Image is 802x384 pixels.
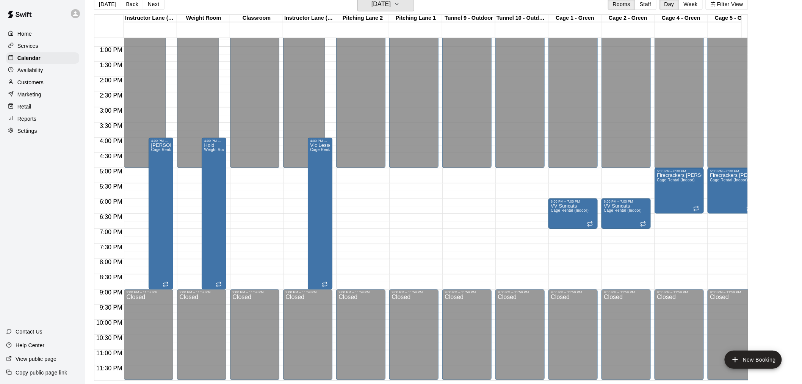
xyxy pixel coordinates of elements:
[551,291,595,294] div: 9:00 PM – 11:59 PM
[17,79,44,86] p: Customers
[710,169,755,173] div: 5:00 PM – 6:30 PM
[640,221,646,227] span: Recurring event
[17,54,41,62] p: Calendar
[285,294,330,383] div: Closed
[126,291,171,294] div: 9:00 PM – 11:59 PM
[151,139,171,143] div: 4:00 PM – 9:00 PM
[17,30,32,38] p: Home
[6,125,79,137] a: Settings
[283,15,336,22] div: Instructor Lane (Cage 8) - Outdoor
[336,15,389,22] div: Pitching Lane 2
[16,342,44,349] p: Help Center
[17,66,43,74] p: Availability
[548,15,601,22] div: Cage 1 - Green
[657,291,702,294] div: 9:00 PM – 11:59 PM
[204,148,228,152] span: Weight Room
[126,294,171,383] div: Closed
[336,290,385,380] div: 9:00 PM – 11:59 PM: Closed
[308,138,332,290] div: 4:00 PM – 9:00 PM: Vic Lessons
[98,123,124,129] span: 3:30 PM
[232,294,277,383] div: Closed
[98,229,124,235] span: 7:00 PM
[98,290,124,296] span: 9:00 PM
[389,15,442,22] div: Pitching Lane 1
[655,290,704,380] div: 9:00 PM – 11:59 PM: Closed
[16,355,56,363] p: View public page
[98,274,124,281] span: 8:30 PM
[548,290,598,380] div: 9:00 PM – 11:59 PM: Closed
[551,208,589,212] span: Cage Rental (Indoor)
[163,282,169,288] span: Recurring event
[94,350,124,357] span: 11:00 PM
[657,294,702,383] div: Closed
[6,65,79,76] a: Availability
[708,290,757,380] div: 9:00 PM – 11:59 PM: Closed
[98,183,124,190] span: 5:30 PM
[98,198,124,205] span: 6:00 PM
[310,148,367,152] span: Cage Rental (Outdoor Covered)
[693,206,699,212] span: Recurring event
[601,198,651,229] div: 6:00 PM – 7:00 PM: VV Suncats
[124,15,177,22] div: Instructor Lane (Cage 3) - Green
[285,291,330,294] div: 9:00 PM – 11:59 PM
[283,290,332,380] div: 9:00 PM – 11:59 PM: Closed
[657,178,695,182] span: Cage Rental (Indoor)
[604,200,648,203] div: 6:00 PM – 7:00 PM
[746,206,752,212] span: Recurring event
[124,290,173,380] div: 9:00 PM – 11:59 PM: Closed
[442,290,492,380] div: 9:00 PM – 11:59 PM: Closed
[6,28,79,39] div: Home
[17,91,41,98] p: Marketing
[6,40,79,52] a: Services
[725,351,782,369] button: add
[98,305,124,311] span: 9:30 PM
[338,294,383,383] div: Closed
[657,169,702,173] div: 5:00 PM – 6:30 PM
[94,335,124,342] span: 10:30 PM
[445,294,489,383] div: Closed
[94,365,124,372] span: 11:30 PM
[17,115,36,123] p: Reports
[6,113,79,124] a: Reports
[17,42,38,50] p: Services
[601,290,651,380] div: 9:00 PM – 11:59 PM: Closed
[442,15,495,22] div: Tunnel 9 - Outdoor
[98,168,124,175] span: 5:00 PM
[6,89,79,100] a: Marketing
[6,52,79,64] a: Calendar
[179,294,224,383] div: Closed
[204,139,224,143] div: 4:00 PM – 9:00 PM
[587,221,593,227] span: Recurring event
[6,101,79,112] a: Retail
[710,291,755,294] div: 9:00 PM – 11:59 PM
[498,294,542,383] div: Closed
[177,290,226,380] div: 9:00 PM – 11:59 PM: Closed
[98,259,124,266] span: 8:00 PM
[601,15,655,22] div: Cage 2 - Green
[98,107,124,114] span: 3:00 PM
[98,92,124,99] span: 2:30 PM
[655,15,708,22] div: Cage 4 - Green
[94,320,124,326] span: 10:00 PM
[498,291,542,294] div: 9:00 PM – 11:59 PM
[495,290,545,380] div: 9:00 PM – 11:59 PM: Closed
[710,178,748,182] span: Cage Rental (Indoor)
[445,291,489,294] div: 9:00 PM – 11:59 PM
[338,291,383,294] div: 9:00 PM – 11:59 PM
[98,214,124,220] span: 6:30 PM
[17,103,31,110] p: Retail
[708,168,757,214] div: 5:00 PM – 6:30 PM: Firecrackers Leles-Butcher
[604,294,648,383] div: Closed
[392,294,436,383] div: Closed
[710,294,755,383] div: Closed
[17,127,37,135] p: Settings
[98,47,124,53] span: 1:00 PM
[604,291,648,294] div: 9:00 PM – 11:59 PM
[551,294,595,383] div: Closed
